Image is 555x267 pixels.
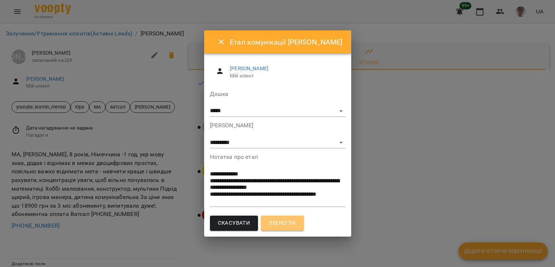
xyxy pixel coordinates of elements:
span: Зберегти [269,219,296,228]
span: Скасувати [218,219,250,228]
h6: Етап комунікації [PERSON_NAME] [230,37,342,48]
label: Дошка [210,91,345,97]
button: Скасувати [210,216,258,231]
button: Зберегти [261,216,304,231]
a: [PERSON_NAME] [230,65,268,71]
button: Close [213,33,230,51]
label: Нотатка про етап [210,154,345,160]
span: Мій клієнт [230,72,339,80]
label: [PERSON_NAME] [210,123,345,128]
